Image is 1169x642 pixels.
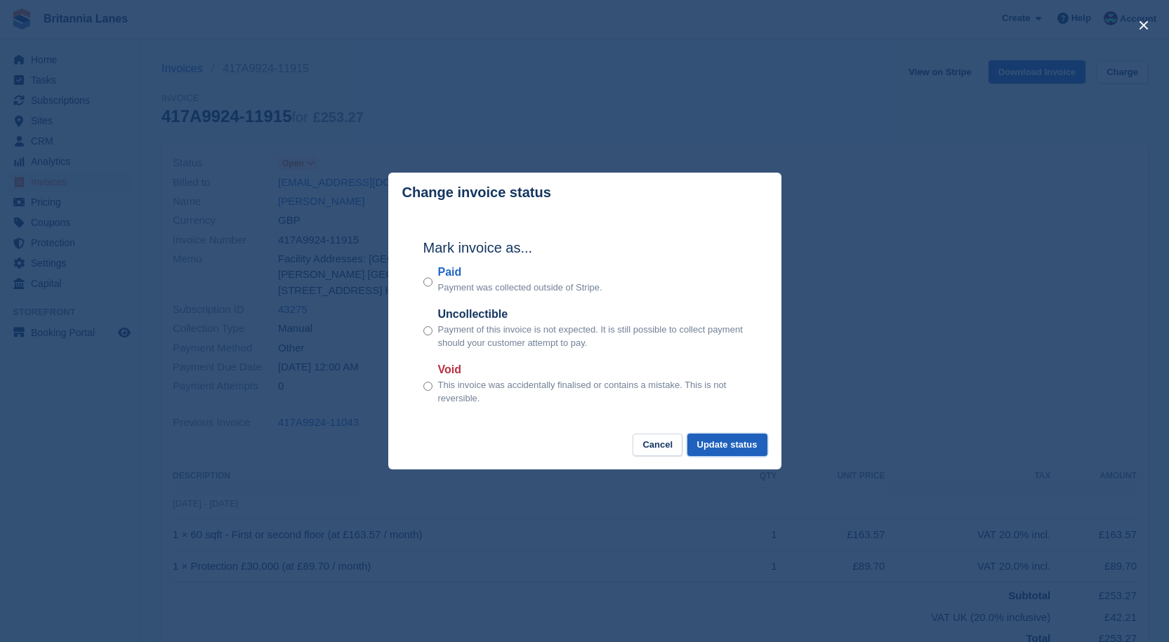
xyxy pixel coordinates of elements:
[402,185,551,201] p: Change invoice status
[438,323,746,350] p: Payment of this invoice is not expected. It is still possible to collect payment should your cust...
[438,306,746,323] label: Uncollectible
[633,434,682,457] button: Cancel
[1132,14,1155,36] button: close
[438,361,746,378] label: Void
[438,378,746,406] p: This invoice was accidentally finalised or contains a mistake. This is not reversible.
[438,281,602,295] p: Payment was collected outside of Stripe.
[687,434,767,457] button: Update status
[423,237,746,258] h2: Mark invoice as...
[438,264,602,281] label: Paid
